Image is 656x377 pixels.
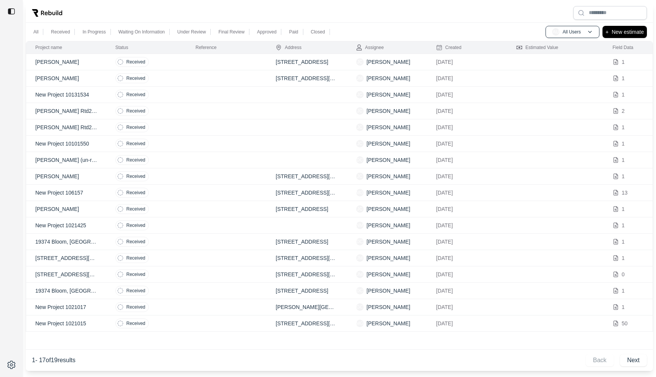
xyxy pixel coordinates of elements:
p: [PERSON_NAME] [35,173,97,180]
p: [PERSON_NAME] [367,287,410,295]
img: Rebuild [32,9,62,17]
p: [DATE] [436,205,498,213]
p: [DATE] [436,140,498,147]
p: [PERSON_NAME] [367,205,410,213]
p: 1 [622,91,625,98]
p: 1 [622,303,625,311]
p: [PERSON_NAME] [367,320,410,327]
p: [PERSON_NAME] [367,271,410,278]
p: 1 [622,156,625,164]
p: Received [126,222,145,228]
p: Received [126,75,145,81]
p: [DATE] [436,222,498,229]
td: [STREET_ADDRESS] [266,54,347,70]
td: [PERSON_NAME][GEOGRAPHIC_DATA], [GEOGRAPHIC_DATA] [266,299,347,315]
p: [STREET_ADDRESS][US_STATE]. 48180 [35,271,97,278]
p: 0 [622,271,625,278]
p: [PERSON_NAME] [367,254,410,262]
span: JM [356,271,364,278]
p: Received [126,92,145,98]
div: Project name [35,44,62,51]
p: New Project 1021017 [35,303,97,311]
p: [PERSON_NAME] [367,74,410,82]
p: [DATE] [436,303,498,311]
p: Paid [289,29,298,35]
p: 13 [622,189,628,196]
p: Waiting On Information [118,29,165,35]
p: [STREET_ADDRESS][US_STATE] [35,254,97,262]
p: 1 [622,124,625,131]
p: [PERSON_NAME] [367,91,410,98]
td: [STREET_ADDRESS][PERSON_NAME] [266,250,347,266]
p: 1 - 17 of 19 results [32,356,76,365]
p: [PERSON_NAME] [367,58,410,66]
p: [DATE] [436,271,498,278]
span: JC [356,140,364,147]
span: JM [356,74,364,82]
p: Received [126,190,145,196]
p: Received [126,157,145,163]
p: [DATE] [436,74,498,82]
p: [PERSON_NAME] [367,107,410,115]
span: JC [356,173,364,180]
p: New Project 1021425 [35,222,97,229]
span: JC [356,107,364,115]
button: +New estimate [602,26,647,38]
p: New Project 106157 [35,189,97,196]
p: Received [126,239,145,245]
p: 1 [622,205,625,213]
td: [STREET_ADDRESS] [266,283,347,299]
span: DC [356,156,364,164]
p: + [606,27,609,36]
p: [PERSON_NAME] Rtd25-11192-watr - Recon [35,107,97,115]
p: Received [126,255,145,261]
p: 50 [622,320,628,327]
p: New Project 10101550 [35,140,97,147]
span: MG [356,320,364,327]
span: NM [356,222,364,229]
p: [PERSON_NAME] Rtd25-11192-watr [35,124,97,131]
td: [STREET_ADDRESS] [266,234,347,250]
p: New estimate [612,27,644,36]
button: AUAll Users [546,26,599,38]
p: [DATE] [436,124,498,131]
p: [PERSON_NAME] [35,74,97,82]
p: [PERSON_NAME] [367,124,410,131]
td: [STREET_ADDRESS][PERSON_NAME] [266,70,347,87]
p: [DATE] [436,58,498,66]
p: [DATE] [436,320,498,327]
p: [PERSON_NAME] [35,205,97,213]
p: 2 [622,107,625,115]
span: JC [356,58,364,66]
p: [DATE] [436,91,498,98]
p: Received [126,59,145,65]
img: toggle sidebar [8,8,15,15]
div: Reference [196,44,216,51]
p: Received [126,206,145,212]
p: Final Review [218,29,244,35]
p: [PERSON_NAME] [367,238,410,246]
p: 1 [622,173,625,180]
p: Received [51,29,70,35]
p: [PERSON_NAME] [367,303,410,311]
span: JC [356,91,364,98]
div: Field Data [613,44,634,51]
p: All [33,29,38,35]
td: [STREET_ADDRESS][PERSON_NAME] [266,315,347,332]
p: [PERSON_NAME] [367,140,410,147]
div: Estimated Value [516,44,558,51]
p: Approved [257,29,276,35]
p: Received [126,320,145,326]
p: Received [126,173,145,179]
td: [STREET_ADDRESS][PERSON_NAME] [266,185,347,201]
p: 1 [622,58,625,66]
p: [PERSON_NAME] [367,156,410,164]
div: Created [436,44,462,51]
p: 1 [622,254,625,262]
p: [PERSON_NAME] [367,189,410,196]
p: Received [126,124,145,130]
p: Received [126,108,145,114]
p: 19374 Bloom, [GEOGRAPHIC_DATA], [US_STATE]. Zip Code 48234. [35,287,97,295]
p: [PERSON_NAME] [367,222,410,229]
span: JM [356,254,364,262]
